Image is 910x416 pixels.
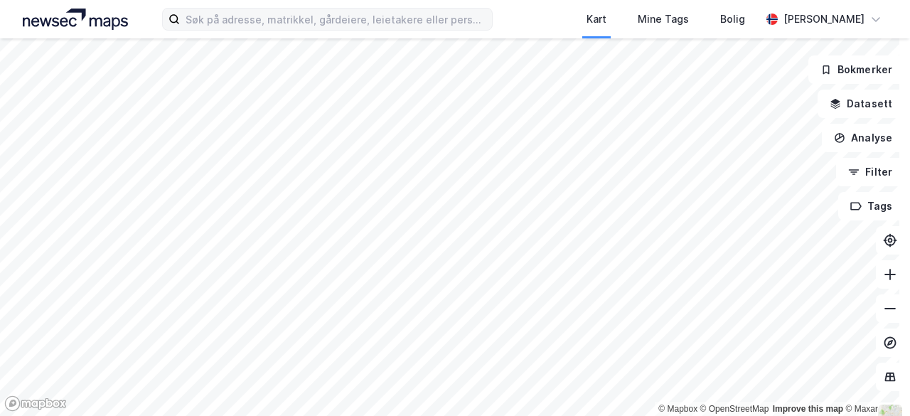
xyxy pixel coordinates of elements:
button: Datasett [818,90,904,118]
div: [PERSON_NAME] [783,11,864,28]
button: Bokmerker [808,55,904,84]
input: Søk på adresse, matrikkel, gårdeiere, leietakere eller personer [180,9,492,30]
a: Mapbox [658,404,697,414]
a: Improve this map [773,404,843,414]
div: Bolig [720,11,745,28]
img: logo.a4113a55bc3d86da70a041830d287a7e.svg [23,9,128,30]
div: Kart [587,11,606,28]
iframe: Chat Widget [839,348,910,416]
div: Mine Tags [638,11,689,28]
a: OpenStreetMap [700,404,769,414]
button: Analyse [822,124,904,152]
div: Kontrollprogram for chat [839,348,910,416]
button: Filter [836,158,904,186]
button: Tags [838,192,904,220]
a: Mapbox homepage [4,395,67,412]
